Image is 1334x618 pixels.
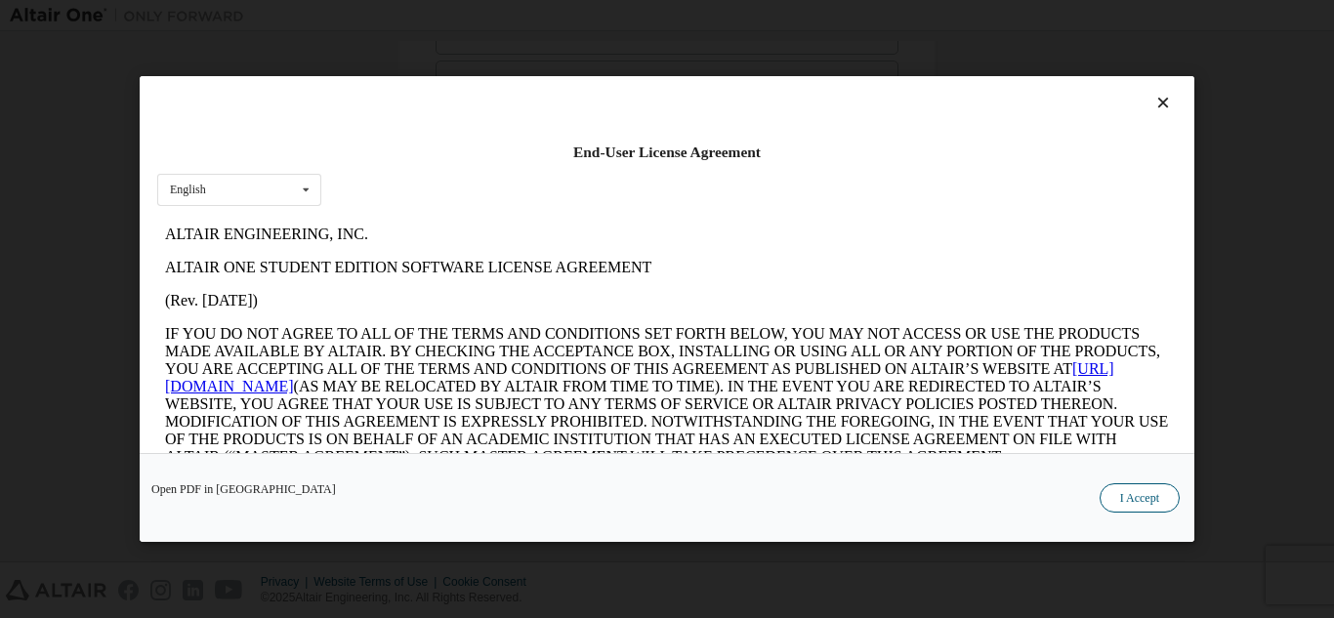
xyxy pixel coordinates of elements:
a: Open PDF in [GEOGRAPHIC_DATA] [151,483,336,495]
p: ALTAIR ONE STUDENT EDITION SOFTWARE LICENSE AGREEMENT [8,41,1012,59]
div: End-User License Agreement [157,143,1177,162]
p: (Rev. [DATE]) [8,74,1012,92]
p: This Altair One Student Edition Software License Agreement (“Agreement”) is between Altair Engine... [8,264,1012,334]
p: IF YOU DO NOT AGREE TO ALL OF THE TERMS AND CONDITIONS SET FORTH BELOW, YOU MAY NOT ACCESS OR USE... [8,107,1012,248]
p: ALTAIR ENGINEERING, INC. [8,8,1012,25]
button: I Accept [1100,483,1180,513]
div: English [170,184,206,195]
a: [URL][DOMAIN_NAME] [8,143,957,177]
